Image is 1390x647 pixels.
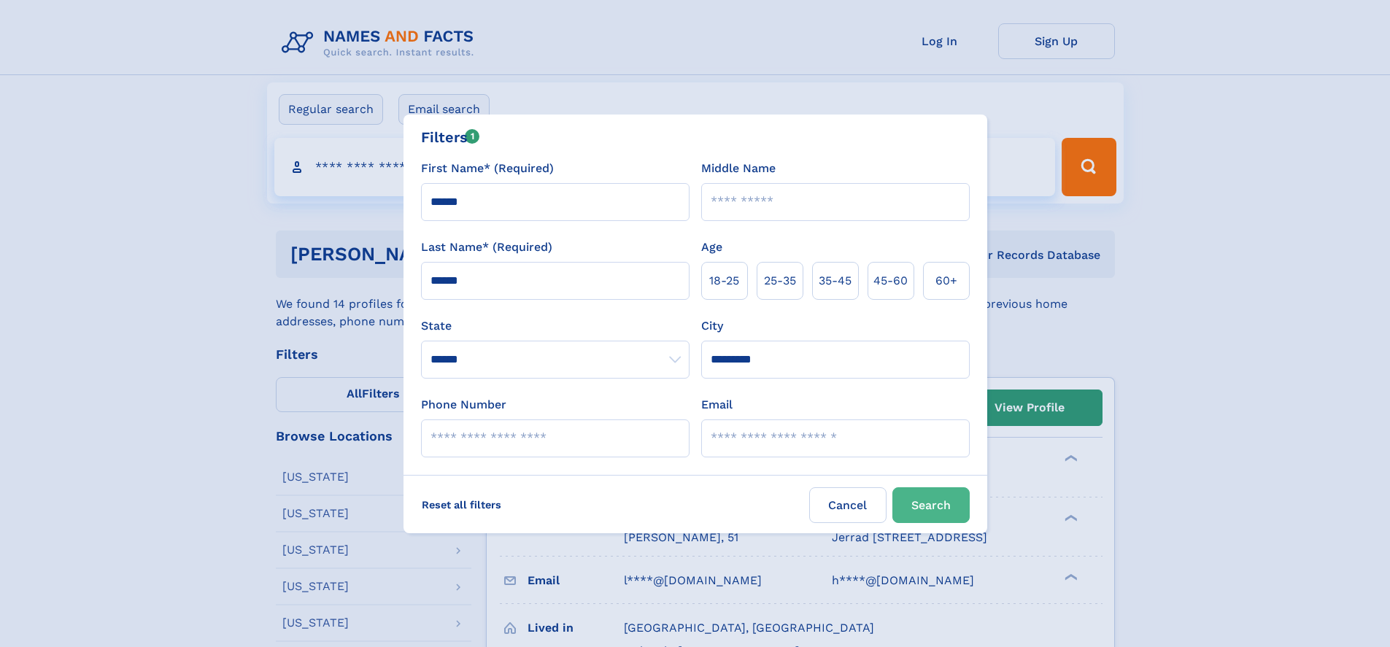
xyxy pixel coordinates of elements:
[819,272,852,290] span: 35‑45
[809,487,887,523] label: Cancel
[764,272,796,290] span: 25‑35
[412,487,511,522] label: Reset all filters
[421,317,690,335] label: State
[873,272,908,290] span: 45‑60
[421,126,480,148] div: Filters
[421,396,506,414] label: Phone Number
[701,317,723,335] label: City
[701,396,733,414] label: Email
[935,272,957,290] span: 60+
[892,487,970,523] button: Search
[701,239,722,256] label: Age
[421,160,554,177] label: First Name* (Required)
[709,272,739,290] span: 18‑25
[421,239,552,256] label: Last Name* (Required)
[701,160,776,177] label: Middle Name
